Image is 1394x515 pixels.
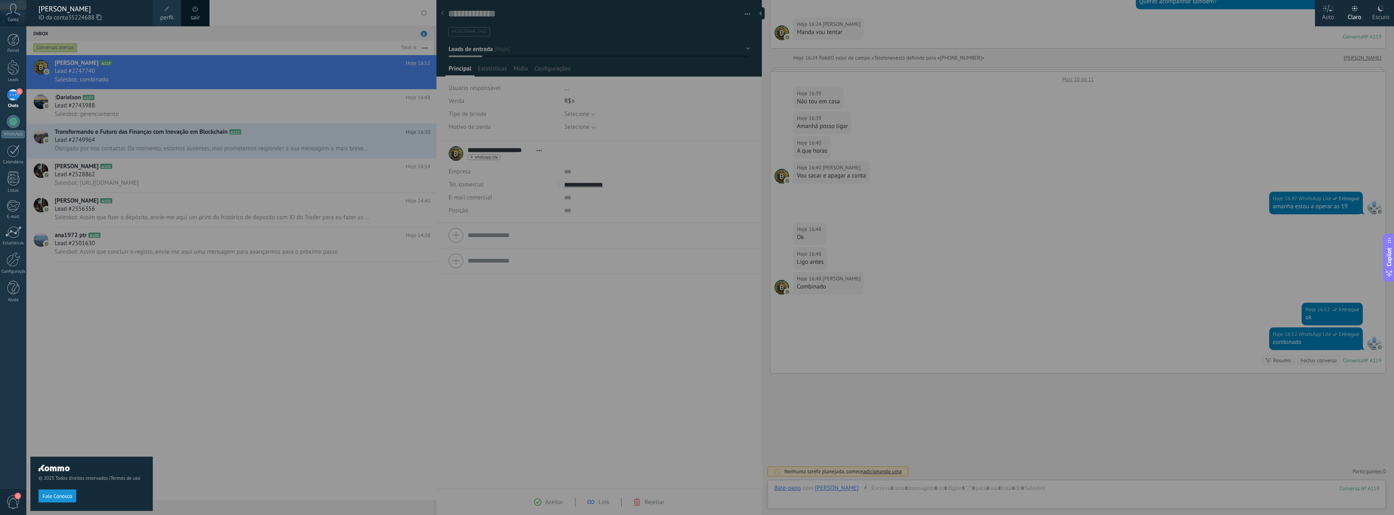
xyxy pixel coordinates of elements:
[110,475,140,481] a: Termos de uso
[1322,5,1334,26] div: Auto
[2,241,25,246] div: Estatísticas
[2,214,25,220] div: E-mail
[38,493,76,499] a: Fale Conosco
[2,160,25,165] div: Calendário
[160,13,173,22] span: perfil
[2,130,25,138] div: WhatsApp
[2,188,25,193] div: Listas
[2,48,25,53] div: Painel
[15,493,21,499] span: 1
[38,489,76,502] button: Fale Conosco
[38,475,145,481] span: © 2025 Todos direitos reservados |
[2,269,25,274] div: Configurações
[1348,5,1362,26] div: Claro
[38,13,145,22] span: ID da conta
[38,4,145,13] div: [PERSON_NAME]
[16,88,23,95] span: 1
[43,494,72,499] span: Fale Conosco
[1372,5,1389,26] div: Escuro
[1385,248,1393,266] span: Copilot
[2,103,25,109] div: Chats
[191,13,200,22] a: sair
[8,17,19,23] span: Conta
[2,77,25,83] div: Leads
[68,13,101,22] span: 35224688
[2,297,25,303] div: Ajuda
